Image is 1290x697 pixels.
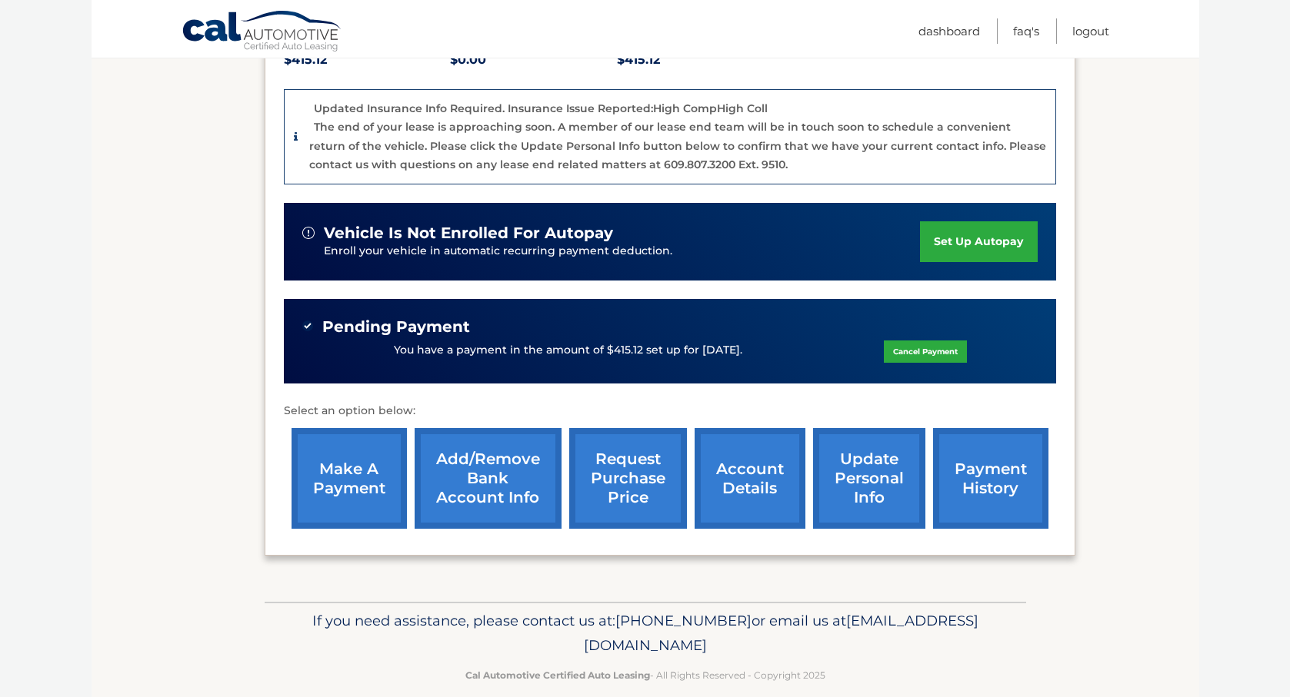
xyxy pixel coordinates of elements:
[933,428,1048,529] a: payment history
[302,227,315,239] img: alert-white.svg
[275,609,1016,658] p: If you need assistance, please contact us at: or email us at
[284,402,1056,420] p: Select an option below:
[1013,18,1039,44] a: FAQ's
[394,342,742,359] p: You have a payment in the amount of $415.12 set up for [DATE].
[918,18,980,44] a: Dashboard
[314,101,768,115] p: Updated Insurance Info Required. Insurance Issue Reported:High CompHigh Coll
[415,428,562,529] a: Add/Remove bank account info
[615,612,752,629] span: [PHONE_NUMBER]
[584,612,978,654] span: [EMAIL_ADDRESS][DOMAIN_NAME]
[324,224,613,243] span: vehicle is not enrolled for autopay
[465,669,650,681] strong: Cal Automotive Certified Auto Leasing
[275,667,1016,683] p: - All Rights Reserved - Copyright 2025
[309,120,1046,171] p: The end of your lease is approaching soon. A member of our lease end team will be in touch soon t...
[322,317,470,337] span: Pending Payment
[450,49,617,71] p: $0.00
[1072,18,1109,44] a: Logout
[813,428,925,529] a: update personal info
[302,320,313,331] img: check-green.svg
[884,340,967,363] a: Cancel Payment
[324,243,921,260] p: Enroll your vehicle in automatic recurring payment deduction.
[182,10,343,55] a: Cal Automotive
[284,49,451,71] p: $415.12
[695,428,805,529] a: account details
[569,428,687,529] a: request purchase price
[617,49,784,71] p: $415.12
[292,428,407,529] a: make a payment
[920,221,1037,262] a: set up autopay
